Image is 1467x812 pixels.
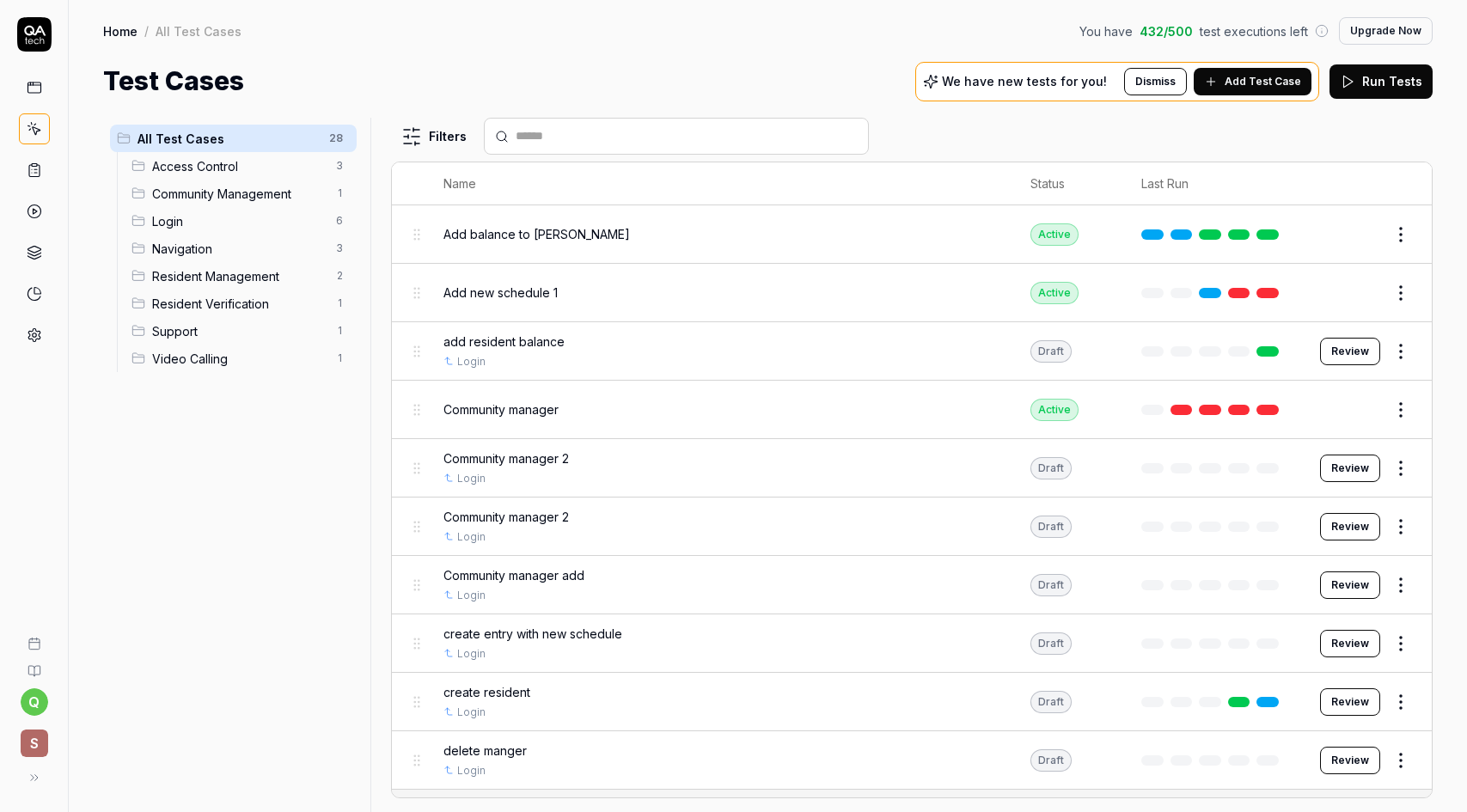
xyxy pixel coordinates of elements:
[443,400,559,418] span: Community manager
[443,225,630,243] span: Add balance to [PERSON_NAME]
[152,240,326,258] span: Navigation
[125,345,357,372] div: Drag to reorderVideo Calling1
[103,62,244,101] h1: Test Cases
[392,556,1432,614] tr: Community manager addLoginDraftReview
[392,381,1432,439] tr: Community managerActive
[443,449,569,467] span: Community manager 2
[7,650,61,678] a: Documentation
[152,295,326,313] span: Resident Verification
[443,683,530,701] span: create resident
[392,498,1432,556] tr: Community manager 2LoginDraftReview
[443,625,622,643] span: create entry with new schedule
[152,157,326,175] span: Access Control
[1320,338,1380,365] button: Review
[125,290,357,317] div: Drag to reorderResident Verification1
[457,471,486,486] a: Login
[457,354,486,369] a: Login
[1030,516,1072,538] div: Draft
[125,152,357,180] div: Drag to reorderAccess Control3
[1320,747,1380,774] button: Review
[392,439,1432,498] tr: Community manager 2LoginDraftReview
[457,588,486,603] a: Login
[21,688,48,716] button: q
[942,76,1107,88] p: We have new tests for you!
[322,128,350,149] span: 28
[125,262,357,290] div: Drag to reorderResident Management2
[152,322,326,340] span: Support
[7,716,61,760] button: S
[392,264,1432,322] tr: Add new schedule 1Active
[329,238,350,259] span: 3
[7,623,61,650] a: Book a call with us
[392,205,1432,264] tr: Add balance to [PERSON_NAME]Active
[1030,749,1072,772] div: Draft
[138,130,319,148] span: All Test Cases
[1320,630,1380,657] button: Review
[443,742,527,760] span: delete manger
[1030,399,1079,421] div: Active
[103,22,138,40] a: Home
[1030,223,1079,246] div: Active
[1124,162,1303,205] th: Last Run
[125,180,357,207] div: Drag to reorderCommunity Management1
[1079,22,1133,40] span: You have
[1329,64,1433,99] button: Run Tests
[443,508,569,526] span: Community manager 2
[125,317,357,345] div: Drag to reorderSupport1
[156,22,241,40] div: All Test Cases
[457,646,486,662] a: Login
[125,235,357,262] div: Drag to reorderNavigation3
[152,267,326,285] span: Resident Management
[1320,571,1380,599] button: Review
[1200,22,1308,40] span: test executions left
[152,212,326,230] span: Login
[457,529,486,545] a: Login
[329,211,350,231] span: 6
[443,797,523,812] div: Access Control
[329,321,350,341] span: 1
[329,156,350,176] span: 3
[1030,632,1072,655] div: Draft
[1320,688,1380,716] button: Review
[1030,282,1079,304] div: Active
[457,705,486,720] a: Login
[152,185,326,203] span: Community Management
[392,673,1432,731] tr: create residentLoginDraftReview
[1030,574,1072,596] div: Draft
[329,348,350,369] span: 1
[443,333,565,351] span: add resident balance
[1030,691,1072,713] div: Draft
[443,284,558,302] span: Add new schedule 1
[1013,162,1124,205] th: Status
[392,614,1432,673] tr: create entry with new scheduleLoginDraftReview
[392,731,1432,790] tr: delete mangerLoginDraftReview
[144,22,149,40] div: /
[125,207,357,235] div: Drag to reorderLogin6
[391,119,477,154] button: Filters
[1140,22,1193,40] span: 432 / 500
[329,266,350,286] span: 2
[21,730,48,757] span: S
[1225,74,1301,89] span: Add Test Case
[457,763,486,778] a: Login
[426,162,1013,205] th: Name
[1124,68,1187,95] button: Dismiss
[329,293,350,314] span: 1
[152,350,326,368] span: Video Calling
[443,566,584,584] span: Community manager add
[329,183,350,204] span: 1
[1194,68,1311,95] button: Add Test Case
[392,322,1432,381] tr: add resident balanceLoginDraftReview
[1320,513,1380,540] button: Review
[1030,457,1072,479] div: Draft
[1320,455,1380,482] button: Review
[1339,17,1433,45] button: Upgrade Now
